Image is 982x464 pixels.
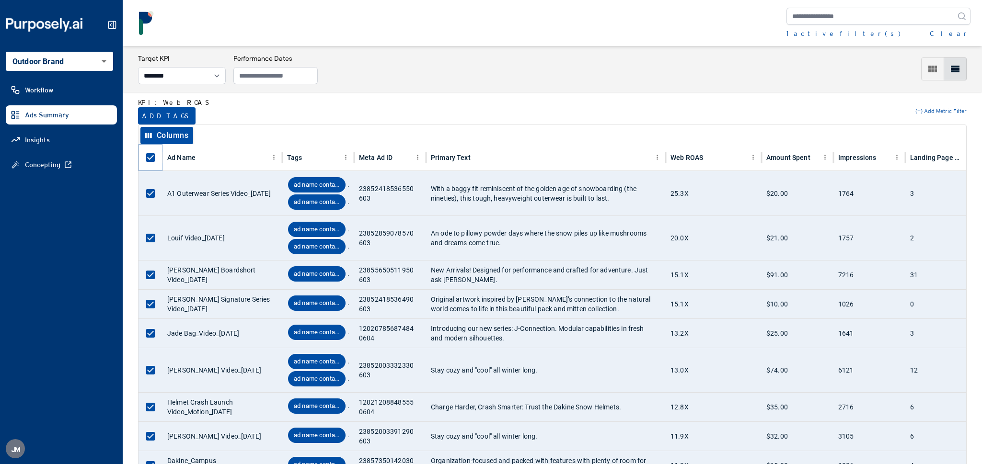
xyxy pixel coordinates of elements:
div: Outdoor Brand [6,52,113,71]
div: 23852418536550603 [359,171,421,215]
div: Jade Bag_Video_[DATE] [167,319,277,348]
div: [PERSON_NAME] Boardshort Video_[DATE] [167,260,277,289]
div: 3105 [838,422,901,451]
div: 31 [910,260,972,289]
button: Select columns [140,127,193,144]
div: Impressions [838,154,877,161]
div: [PERSON_NAME] Video_[DATE] [167,348,277,392]
div: 23852003332330603 [359,348,421,392]
p: KPI: Web ROAS [138,98,212,107]
div: $91.00 [766,260,829,289]
div: $21.00 [766,216,829,260]
button: Landing Page Views column menu [963,151,975,163]
span: ad name contains "video" [288,270,346,279]
span: ad name contains "video" [288,242,346,251]
div: 23852859078570603 [359,216,421,260]
button: Impressions column menu [891,151,903,163]
button: Ad Name column menu [268,151,280,163]
button: 1active filter(s) [786,29,901,38]
div: J M [6,439,25,458]
div: Introducing our new series: J-Connection. Modular capabilities in fresh and modern silhouettes. [431,319,661,348]
span: ad name contains "video" [288,198,346,207]
div: 120207856874840604 [359,319,421,348]
a: Concepting [6,155,117,174]
div: 3 [910,319,972,348]
div: Primary Text [431,154,471,161]
div: Amount Spent [766,154,810,161]
div: 13.0X [670,348,757,392]
button: Clear [930,29,970,38]
div: 6 [910,422,972,451]
div: 7216 [838,260,901,289]
div: Original artwork inspired by [PERSON_NAME]’s connection to the natural world comes to life in thi... [431,290,661,318]
h3: Target KPI [138,54,226,63]
div: 25.3X [670,171,757,215]
span: ad name contains "2022" [288,357,346,366]
a: Ads Summary [6,105,117,124]
div: 1764 [838,171,901,215]
div: 1757 [838,216,901,260]
div: Landing Page Views [910,154,963,161]
div: 23852418536490603 [359,290,421,318]
h3: Performance Dates [233,54,318,63]
span: ad name contains "video" [288,431,346,440]
span: ad name contains "video" [288,374,346,384]
div: 120212088485550604 [359,393,421,421]
div: [PERSON_NAME] Signature Series Video_[DATE] [167,290,277,318]
button: Meta Ad ID column menu [412,151,424,163]
div: $20.00 [766,171,829,215]
div: Ad Name [167,154,196,161]
span: ad name contains "video" [288,299,346,308]
span: Concepting [25,160,60,170]
button: Web ROAS column menu [747,151,759,163]
div: 0 [910,290,972,318]
span: ad name contains "video" [288,402,346,411]
div: With a baggy fit reminiscent of the golden age of snowboarding (the nineties), this tough, heavyw... [431,171,661,215]
div: 23852003391290603 [359,422,421,451]
div: 1641 [838,319,901,348]
div: A1 Outerwear Series Video_[DATE] [167,171,277,215]
div: 12.8X [670,393,757,421]
div: 15.1X [670,290,757,318]
span: Ads Summary [25,110,69,120]
span: ad name contains "2022" [288,225,346,234]
div: 15.1X [670,260,757,289]
span: Insights [25,135,50,145]
button: Primary Text column menu [651,151,663,163]
div: 11.9X [670,422,757,451]
div: An ode to pillowy powder days where the snow piles up like mushrooms and dreams come true. [431,216,661,260]
div: 1 active filter(s) [786,29,901,38]
div: [PERSON_NAME] Video_[DATE] [167,422,277,451]
div: $74.00 [766,348,829,392]
img: logo [134,11,158,35]
div: 2716 [838,393,901,421]
div: 3 [910,171,972,215]
button: JM [6,439,25,458]
div: $25.00 [766,319,829,348]
div: Helmet Crash Launch Video_Motion_[DATE] [167,393,277,421]
div: 12 [910,348,972,392]
div: $10.00 [766,290,829,318]
div: Stay cozy and "cool" all winter long. [431,422,661,451]
div: Charge Harder, Crash Smarter: Trust the Dakine Snow Helmets. [431,393,661,421]
a: Insights [6,130,117,149]
div: Meta Ad ID [359,154,393,161]
span: ad name contains "2022" [288,181,346,190]
div: 1026 [838,290,901,318]
div: 23855650511950603 [359,260,421,289]
span: ad name contains "video" [288,328,346,337]
div: 20.0X [670,216,757,260]
div: $32.00 [766,422,829,451]
a: Workflow [6,80,117,100]
div: 13.2X [670,319,757,348]
div: Tags [287,154,302,161]
button: Amount Spent column menu [819,151,831,163]
button: Add tags [138,107,196,124]
div: Web ROAS [670,154,703,161]
span: Workflow [25,85,53,95]
div: $35.00 [766,393,829,421]
div: 6 [910,393,972,421]
div: Louif Video_[DATE] [167,216,277,260]
div: New Arrivals! Designed for performance and crafted for adventure. Just ask [PERSON_NAME]. [431,260,661,289]
button: Tags column menu [340,151,352,163]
